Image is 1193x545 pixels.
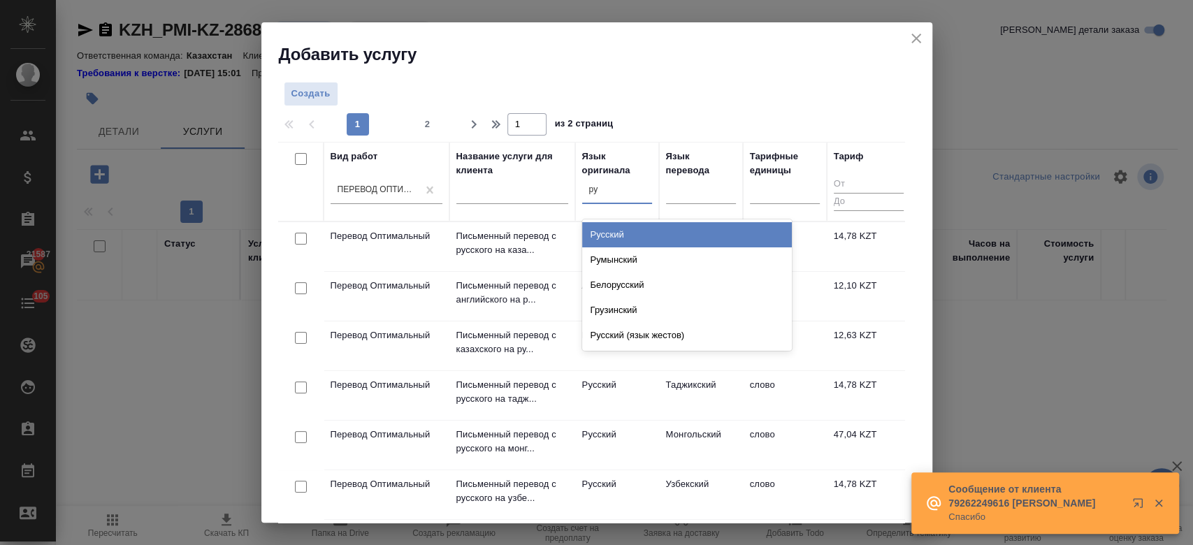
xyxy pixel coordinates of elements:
[582,150,652,177] div: Язык оригинала
[331,477,442,491] p: Перевод Оптимальный
[743,421,827,470] td: слово
[659,421,743,470] td: Монгольский
[456,279,568,307] p: Письменный перевод с английского на р...
[827,272,911,321] td: 12,10 KZT
[456,477,568,505] p: Письменный перевод с русского на узбе...
[331,150,378,163] div: Вид работ
[1144,497,1173,509] button: Закрыть
[582,298,792,323] div: Грузинский
[582,272,792,298] div: Белорусский
[834,193,904,210] input: До
[284,82,338,106] button: Создать
[659,470,743,519] td: Узбекский
[331,279,442,293] p: Перевод Оптимальный
[575,371,659,420] td: Русский
[456,150,568,177] div: Название услуги для клиента
[827,470,911,519] td: 14,78 KZT
[743,470,827,519] td: слово
[575,321,659,370] td: Казахский
[948,482,1123,510] p: Сообщение от клиента 79262249616 [PERSON_NAME]
[582,323,792,348] div: Русский (язык жестов)
[417,117,439,131] span: 2
[331,428,442,442] p: Перевод Оптимальный
[456,328,568,356] p: Письменный перевод с казахского на ру...
[575,272,659,321] td: Английский
[575,421,659,470] td: Русский
[575,222,659,271] td: Русский
[834,176,904,194] input: От
[417,113,439,136] button: 2
[948,510,1123,524] p: Спасибо
[827,421,911,470] td: 47,04 KZT
[827,371,911,420] td: 14,78 KZT
[666,150,736,177] div: Язык перевода
[555,115,614,136] span: из 2 страниц
[279,43,932,66] h2: Добавить услугу
[582,222,792,247] div: Русский
[659,371,743,420] td: Таджикский
[827,222,911,271] td: 14,78 KZT
[291,86,331,102] span: Создать
[331,229,442,243] p: Перевод Оптимальный
[906,28,927,49] button: close
[456,229,568,257] p: Письменный перевод с русского на каза...
[582,247,792,272] div: Румынский
[750,150,820,177] div: Тарифные единицы
[575,470,659,519] td: Русский
[338,184,419,196] div: Перевод Оптимальный
[331,378,442,392] p: Перевод Оптимальный
[827,321,911,370] td: 12,63 KZT
[1124,489,1157,523] button: Открыть в новой вкладке
[331,328,442,342] p: Перевод Оптимальный
[456,378,568,406] p: Письменный перевод с русского на тадж...
[456,428,568,456] p: Письменный перевод с русского на монг...
[834,150,864,163] div: Тариф
[743,371,827,420] td: слово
